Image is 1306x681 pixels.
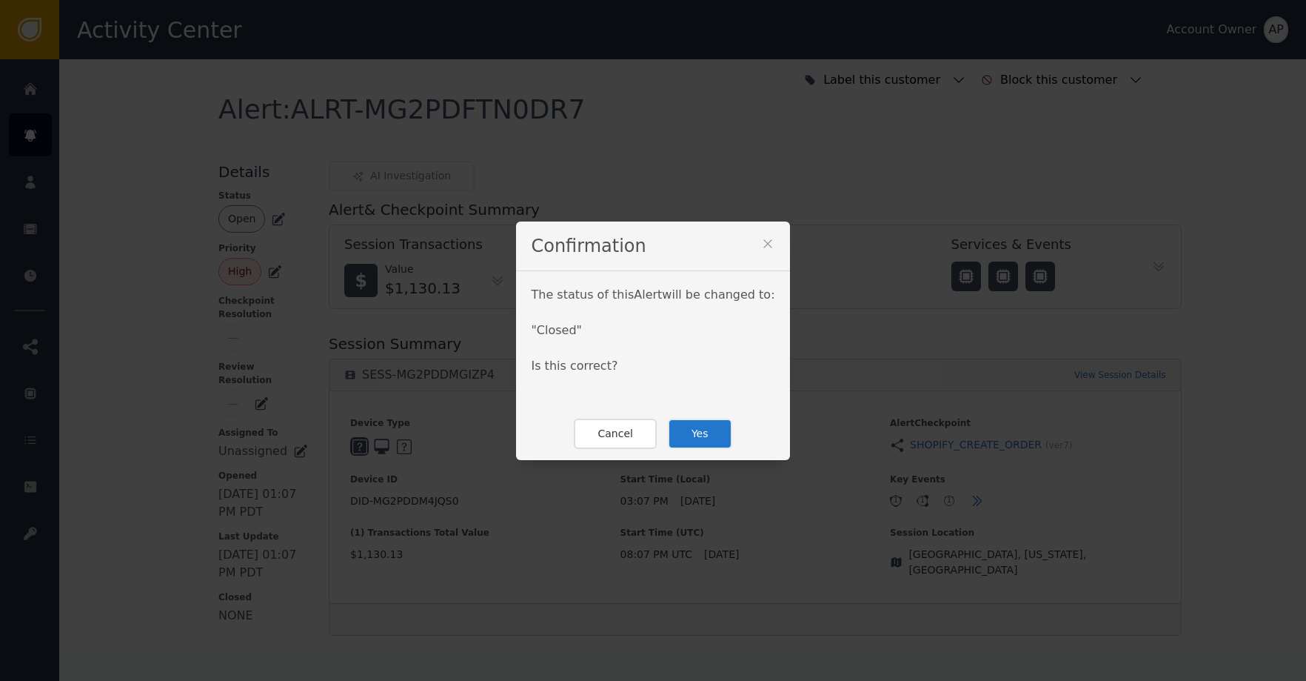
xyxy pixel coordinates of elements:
[531,323,581,337] span: " Closed "
[531,288,774,302] span: The status of this Alert will be changed to:
[574,419,656,449] button: Cancel
[531,359,617,373] span: Is this correct?
[668,419,732,449] button: Yes
[516,222,789,271] div: Confirmation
